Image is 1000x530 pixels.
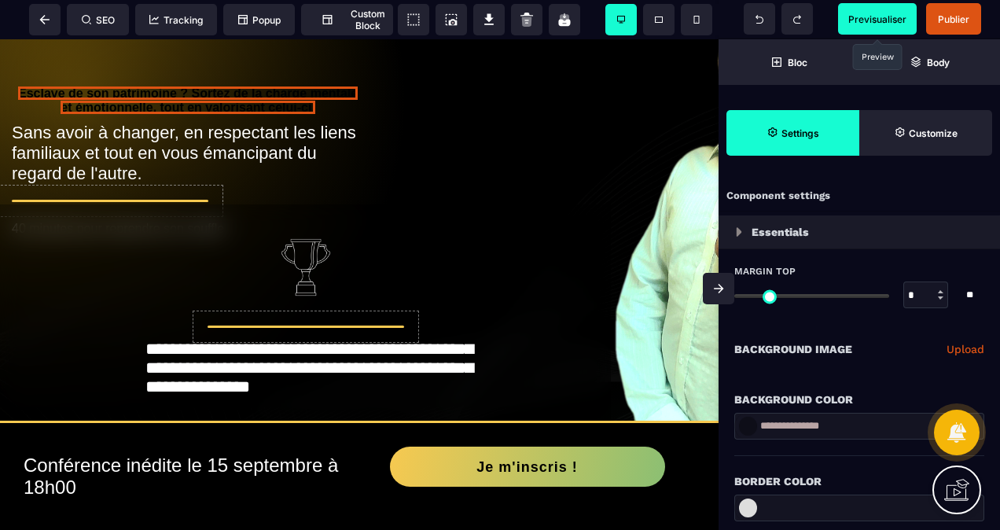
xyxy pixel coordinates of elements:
span: Margin Top [734,265,796,278]
a: Upload [947,340,984,359]
button: Je m'inscris ! [390,407,665,447]
img: 1a93b99cc5de67565db4081e7148b678_cup.png [274,197,337,259]
b: Esclave de son patrimoine ? Sortez de la charge mentale et émotionnelle, tout en valorisant celui... [18,47,358,75]
span: Popup [238,14,281,26]
span: SEO [82,14,115,26]
span: Publier [938,13,969,25]
span: Previsualiser [848,13,906,25]
span: Open Blocks [719,39,859,85]
span: Preview [838,3,917,35]
span: Open Style Manager [859,110,992,156]
span: Open Layer Manager [859,39,1000,85]
h2: Sans avoir à changer, en respectant les liens familiaux et tout en vous émancipant du regard de l... [12,75,364,153]
strong: Settings [781,127,819,139]
p: Background Image [734,340,852,359]
h2: Conférence inédite le 15 septembre à 18h00 [24,407,359,467]
div: Component settings [719,181,1000,212]
strong: Customize [909,127,958,139]
p: Essentials [752,223,809,241]
strong: Bloc [788,57,807,68]
img: loading [736,227,742,237]
div: Background Color [734,390,984,409]
div: Border Color [734,472,984,491]
span: Settings [726,110,859,156]
span: Tracking [149,14,203,26]
span: Screenshot [436,4,467,35]
span: View components [398,4,429,35]
strong: Body [927,57,950,68]
span: Custom Block [309,8,385,31]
